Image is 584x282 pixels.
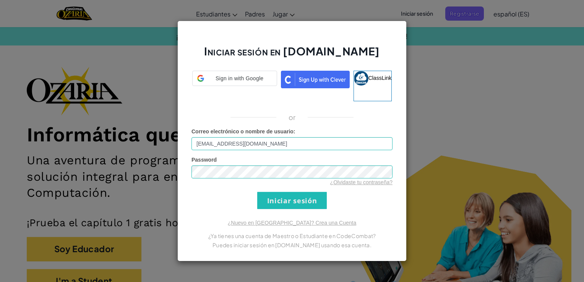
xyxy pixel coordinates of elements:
[207,75,272,82] span: Sign in with Google
[354,71,368,86] img: classlink-logo-small.png
[191,240,393,250] p: Puedes iniciar sesión en [DOMAIN_NAME] usando esa cuenta.
[191,128,294,135] span: Correo electrónico o nombre de usuario
[191,44,393,66] h2: Iniciar sesión en [DOMAIN_NAME]
[228,220,356,226] a: ¿Nuevo en [GEOGRAPHIC_DATA]? Crea una Cuenta
[257,192,327,209] input: Iniciar sesión
[368,75,392,81] span: ClassLink
[191,231,393,240] p: ¿Ya tienes una cuenta de Maestro o Estudiante en CodeCombat?
[191,128,295,135] label: :
[191,157,217,163] span: Password
[281,71,350,88] img: clever_sso_button@2x.png
[289,113,296,122] p: or
[192,71,277,86] div: Sign in with Google
[192,71,277,101] a: Sign in with Google
[188,85,281,102] iframe: Sign in with Google Button
[330,179,393,185] a: ¿Olvidaste tu contraseña?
